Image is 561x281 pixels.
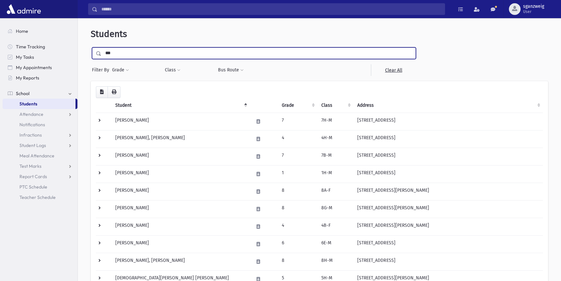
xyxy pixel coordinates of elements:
td: 7H-M [317,113,354,130]
td: 4B-F [317,218,354,235]
td: [STREET_ADDRESS][PERSON_NAME] [353,183,543,200]
td: [STREET_ADDRESS][PERSON_NAME] [353,218,543,235]
td: [STREET_ADDRESS] [353,130,543,148]
span: Infractions [19,132,42,138]
a: Notifications [3,119,77,130]
td: 6 [278,235,317,253]
td: [STREET_ADDRESS] [353,253,543,270]
th: Grade: activate to sort column ascending [278,98,317,113]
td: 1 [278,165,317,183]
span: PTC Schedule [19,184,47,190]
img: AdmirePro [5,3,42,16]
td: 8G-M [317,200,354,218]
span: Time Tracking [16,44,45,50]
td: [STREET_ADDRESS] [353,235,543,253]
span: Student Logs [19,142,46,148]
td: [STREET_ADDRESS] [353,113,543,130]
td: 4 [278,218,317,235]
span: School [16,91,29,96]
td: 4H-M [317,130,354,148]
td: 1H-M [317,165,354,183]
td: [PERSON_NAME], [PERSON_NAME] [111,130,250,148]
span: sganzweig [523,4,544,9]
a: Attendance [3,109,77,119]
a: My Appointments [3,62,77,73]
span: Meal Attendance [19,153,54,159]
a: Home [3,26,77,36]
td: 8A-F [317,183,354,200]
td: 7 [278,148,317,165]
td: 6E-M [317,235,354,253]
a: PTC Schedule [3,182,77,192]
td: 4 [278,130,317,148]
th: Class: activate to sort column ascending [317,98,354,113]
td: [PERSON_NAME] [111,218,250,235]
span: Attendance [19,111,43,117]
span: Report Cards [19,174,47,179]
input: Search [97,3,445,15]
button: Bus Route [218,64,244,76]
td: 8 [278,183,317,200]
td: 8 [278,200,317,218]
button: Grade [112,64,129,76]
td: 7 [278,113,317,130]
td: [PERSON_NAME] [111,183,250,200]
a: Test Marks [3,161,77,171]
td: [PERSON_NAME], [PERSON_NAME] [111,253,250,270]
span: Notifications [19,122,45,128]
a: Student Logs [3,140,77,151]
a: Clear All [371,64,416,76]
span: Filter By [92,67,112,73]
th: Student: activate to sort column descending [111,98,250,113]
a: My Reports [3,73,77,83]
td: [PERSON_NAME] [111,235,250,253]
td: 8H-M [317,253,354,270]
a: My Tasks [3,52,77,62]
span: My Reports [16,75,39,81]
td: [STREET_ADDRESS] [353,165,543,183]
button: Class [165,64,181,76]
a: Report Cards [3,171,77,182]
a: Infractions [3,130,77,140]
a: Time Tracking [3,42,77,52]
span: Teacher Schedule [19,194,56,200]
td: [STREET_ADDRESS] [353,148,543,165]
td: [PERSON_NAME] [111,148,250,165]
td: 7B-M [317,148,354,165]
td: [PERSON_NAME] [111,165,250,183]
a: Meal Attendance [3,151,77,161]
span: My Tasks [16,54,34,60]
a: School [3,88,77,99]
span: Test Marks [19,163,41,169]
span: Students [19,101,37,107]
button: Print [108,86,120,98]
td: [PERSON_NAME] [111,113,250,130]
button: CSV [96,86,108,98]
td: [STREET_ADDRESS][PERSON_NAME] [353,200,543,218]
span: Students [91,29,127,39]
span: My Appointments [16,65,52,70]
th: Address: activate to sort column ascending [353,98,543,113]
a: Teacher Schedule [3,192,77,202]
span: User [523,9,544,14]
a: Students [3,99,75,109]
td: [PERSON_NAME] [111,200,250,218]
td: 8 [278,253,317,270]
span: Home [16,28,28,34]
